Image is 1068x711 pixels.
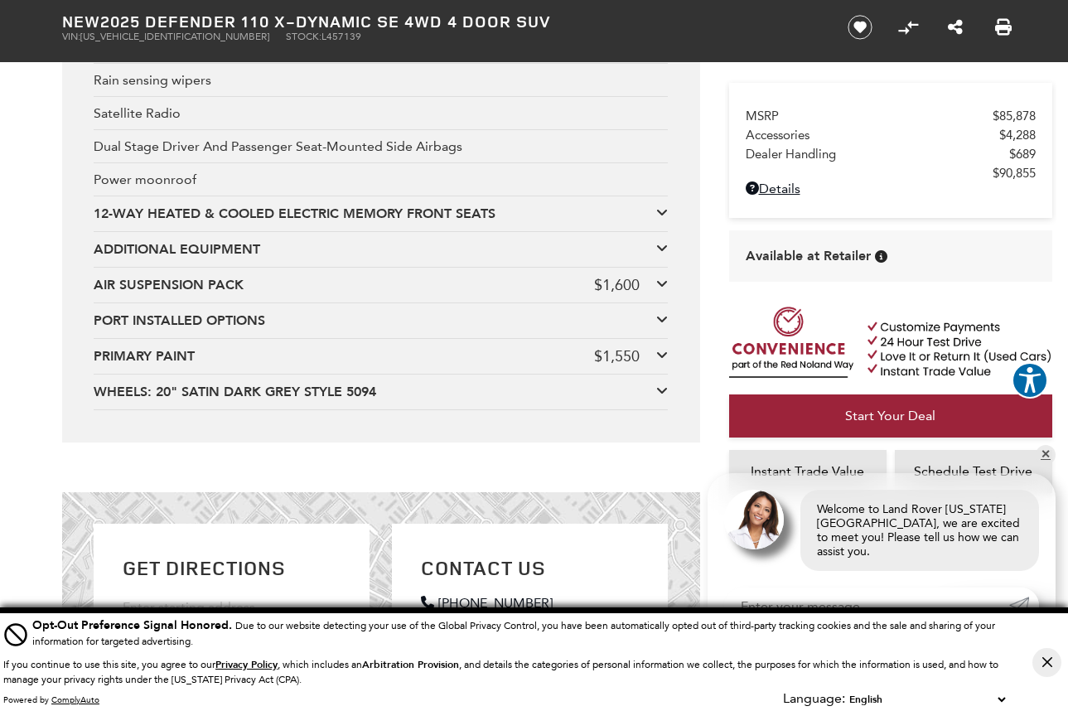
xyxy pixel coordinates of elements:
[32,617,235,633] span: Opt-Out Preference Signal Honored .
[875,250,887,263] div: Vehicle is in stock and ready for immediate delivery. Due to demand, availability is subject to c...
[729,450,887,493] a: Instant Trade Value
[746,128,1036,143] a: Accessories $4,288
[993,166,1036,181] span: $90,855
[948,17,963,37] a: Share this New 2025 Defender 110 X-Dynamic SE 4WD 4 Door SUV
[421,595,639,611] a: [PHONE_NUMBER]
[80,31,269,42] span: [US_VEHICLE_IDENTIFICATION_NUMBER]
[94,205,656,223] div: 12-WAY HEATED & COOLED ELECTRIC MEMORY FRONT SEATS
[94,163,668,196] div: Power moonroof
[94,383,656,401] div: WHEELS: 20" SATIN DARK GREY STYLE 5094
[1012,362,1048,402] aside: Accessibility Help Desk
[94,312,656,330] div: PORT INSTALLED OPTIONS
[845,691,1009,708] select: Language Select
[999,128,1036,143] span: $4,288
[94,240,656,259] div: ADDITIONAL EQUIPMENT
[746,247,871,265] span: Available at Retailer
[94,276,594,294] div: AIR SUSPENSION PACK
[594,347,640,365] div: $1,550
[783,692,845,705] div: Language:
[724,490,784,549] img: Agent profile photo
[746,181,1036,196] a: Details
[914,463,1032,479] span: Schedule Test Drive
[751,463,864,479] span: Instant Trade Value
[746,147,1036,162] a: Dealer Handling $689
[94,64,668,97] div: Rain sensing wipers
[62,31,80,42] span: VIN:
[896,15,921,40] button: Compare Vehicle
[845,408,935,423] span: Start Your Deal
[746,128,999,143] span: Accessories
[286,31,321,42] span: Stock:
[362,658,459,671] strong: Arbitration Provision
[32,617,1009,649] div: Due to our website detecting your use of the Global Privacy Control, you have been automatically ...
[123,595,341,620] input: Enter starting address
[993,109,1036,123] span: $85,878
[1009,588,1039,624] a: Submit
[94,97,668,130] div: Satellite Radio
[62,12,820,31] h1: 2025 Defender 110 X-Dynamic SE 4WD 4 Door SUV
[842,14,878,41] button: Save vehicle
[746,109,993,123] span: MSRP
[800,490,1039,571] div: Welcome to Land Rover [US_STATE][GEOGRAPHIC_DATA], we are excited to meet you! Please tell us how...
[123,553,341,583] h2: Get Directions
[3,695,99,705] div: Powered by
[421,553,639,583] h2: Contact Us
[1012,362,1048,399] button: Explore your accessibility options
[3,659,998,685] p: If you continue to use this site, you agree to our , which includes an , and details the categori...
[94,130,668,163] div: Dual Stage Driver And Passenger Seat-Mounted Side Airbags
[746,166,1036,181] a: $90,855
[746,147,1009,162] span: Dealer Handling
[895,450,1052,493] a: Schedule Test Drive
[1009,147,1036,162] span: $689
[215,658,278,671] u: Privacy Policy
[729,394,1052,438] a: Start Your Deal
[724,588,1009,624] input: Enter your message
[321,31,361,42] span: L457139
[594,276,640,294] div: $1,600
[746,109,1036,123] a: MSRP $85,878
[995,17,1012,37] a: Print this New 2025 Defender 110 X-Dynamic SE 4WD 4 Door SUV
[62,10,100,32] strong: New
[1032,648,1061,677] button: Close Button
[94,347,594,365] div: PRIMARY PAINT
[51,694,99,705] a: ComplyAuto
